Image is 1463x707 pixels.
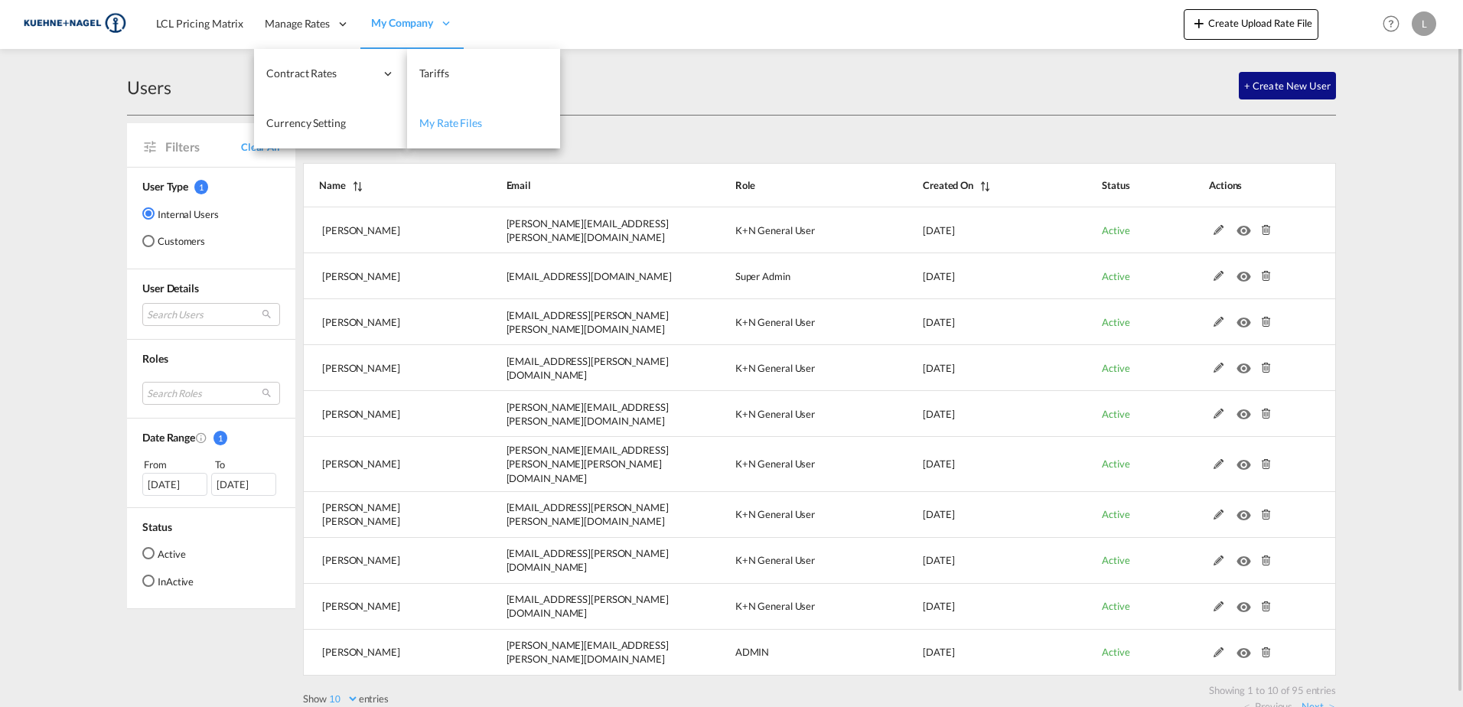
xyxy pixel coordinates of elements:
td: K+N General User [697,345,885,391]
span: Active [1102,646,1129,658]
span: Help [1378,11,1404,37]
md-icon: icon-eye [1237,221,1256,232]
span: [DATE] [923,224,954,236]
td: 2025-08-14 [885,207,1064,253]
img: 36441310f41511efafde313da40ec4a4.png [23,7,126,41]
span: Roles [142,352,168,365]
td: Dinesh Kumar [303,253,468,299]
span: [EMAIL_ADDRESS][PERSON_NAME][DOMAIN_NAME] [507,355,669,381]
td: 2025-06-04 [885,492,1064,538]
div: To [213,457,281,472]
div: Contract Rates [254,49,407,99]
td: thomas.harder@kuehne-nagel.com [468,391,697,437]
span: Active [1102,508,1129,520]
span: K+N General User [735,362,815,374]
span: Contract Rates [266,66,375,81]
td: Myonghan Ahn [303,538,468,584]
td: 2025-06-20 [885,437,1064,492]
td: Macarena Montaner [303,584,468,630]
div: [DATE] [211,473,276,496]
td: Super Admin [697,253,885,299]
span: [PERSON_NAME] [322,270,400,282]
td: pascal.zellweger@kuehne-nagel.com [468,207,697,253]
td: 2025-05-21 [885,630,1064,676]
span: [DATE] [923,508,954,520]
md-icon: icon-eye [1237,455,1256,466]
td: 2025-05-27 [885,584,1064,630]
span: Tariffs [419,67,448,80]
span: K+N General User [735,508,815,520]
md-icon: icon-eye [1237,405,1256,415]
md-icon: icon-eye [1237,359,1256,370]
span: 1 [194,180,208,194]
td: K+N General User [697,538,885,584]
span: [PERSON_NAME][EMAIL_ADDRESS][PERSON_NAME][DOMAIN_NAME] [507,401,669,427]
td: K+N General User [697,299,885,345]
span: [DATE] [923,554,954,566]
span: Active [1102,408,1129,420]
div: Help [1378,11,1412,38]
div: [DATE] [142,473,207,496]
span: 1 [213,431,227,445]
span: Date Range [142,431,195,444]
td: K+N General User [697,391,885,437]
a: Currency Setting [254,99,407,148]
md-radio-button: Active [142,546,194,561]
td: K+N General User [697,492,885,538]
span: [DATE] [923,458,954,470]
div: Users [127,75,171,99]
td: ruth.njoroge@kuehne-nagel.com [468,437,697,492]
span: Currency Setting [266,116,345,129]
td: ADMIN [697,630,885,676]
span: [PERSON_NAME] [322,458,400,470]
td: 2025-05-27 [885,538,1064,584]
span: K+N General User [735,408,815,420]
span: [PERSON_NAME][EMAIL_ADDRESS][PERSON_NAME][DOMAIN_NAME] [507,217,669,243]
span: [EMAIL_ADDRESS][DOMAIN_NAME] [507,270,672,282]
span: K+N General User [735,600,815,612]
span: [EMAIL_ADDRESS][PERSON_NAME][PERSON_NAME][DOMAIN_NAME] [507,309,669,335]
td: Aenis Lankenau [303,492,468,538]
span: K+N General User [735,316,815,328]
md-icon: icon-plus 400-fg [1190,14,1208,32]
span: [PERSON_NAME] [322,362,400,374]
td: myonghan.ahn@kuehne-nagel.com [468,538,697,584]
td: macarena.montaner@kuehne-nagel.com [468,584,697,630]
span: [DATE] [923,362,954,374]
td: Carolina Gonçalves [303,299,468,345]
span: Active [1102,270,1129,282]
div: L [1412,11,1436,36]
td: aenis.lankenau@kuehne-nagel.com [468,492,697,538]
th: Created On [885,163,1064,207]
a: My Rate Files [407,99,560,148]
span: User Details [142,282,199,295]
md-radio-button: InActive [142,573,194,588]
td: Ramunas Uldukis [303,345,468,391]
td: Ruth Njoroge [303,437,468,492]
button: icon-plus 400-fgCreate Upload Rate File [1184,9,1318,40]
th: Actions [1171,163,1336,207]
md-icon: icon-eye [1237,506,1256,516]
th: Status [1064,163,1171,207]
th: Name [303,163,468,207]
span: [DATE] [923,408,954,420]
td: K+N General User [697,437,885,492]
td: ramunas.uldukis@kuehne-nagel.com [468,345,697,391]
md-icon: icon-eye [1237,643,1256,654]
span: [DATE] [923,270,954,282]
div: From [142,457,210,472]
td: Thomas Harder [303,391,468,437]
span: From To [DATE][DATE] [142,457,280,495]
td: Ravi Kumar [303,630,468,676]
md-icon: icon-eye [1237,598,1256,608]
span: Active [1102,600,1129,612]
td: dinesh.kumar@freightify.co [468,253,697,299]
a: Tariffs [407,49,560,99]
td: 2025-07-17 [885,299,1064,345]
span: My Rate Files [419,116,482,129]
span: [EMAIL_ADDRESS][PERSON_NAME][PERSON_NAME][DOMAIN_NAME] [507,501,669,527]
th: Role [697,163,885,207]
span: [PERSON_NAME] [322,224,400,236]
span: [PERSON_NAME] [322,646,400,658]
